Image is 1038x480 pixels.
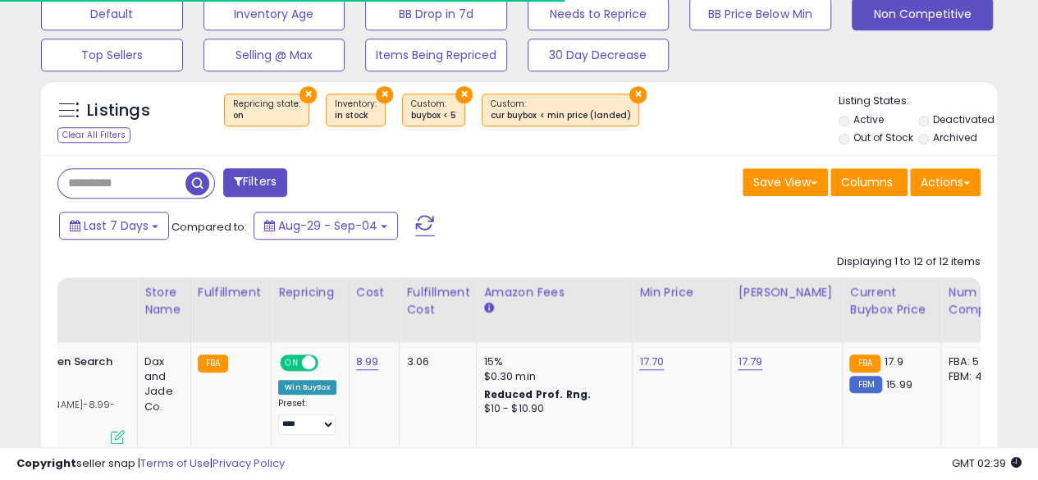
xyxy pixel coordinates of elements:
button: Filters [223,168,287,197]
span: Custom: [491,98,630,122]
button: × [300,86,317,103]
div: seller snap | | [16,456,285,472]
a: Privacy Policy [213,455,285,471]
button: 30 Day Decrease [528,39,670,71]
div: Repricing [278,284,342,301]
button: Last 7 Days [59,212,169,240]
button: Actions [910,168,981,196]
span: Compared to: [171,219,247,235]
label: Archived [933,130,977,144]
div: buybox < 5 [411,110,456,121]
div: 3.06 [406,354,464,369]
a: 8.99 [356,354,379,370]
button: Items Being Repriced [365,39,507,71]
button: × [376,86,393,103]
div: Fulfillment Cost [406,284,469,318]
div: Cost [356,284,393,301]
button: Columns [830,168,908,196]
div: Dax and Jade Co. [144,354,178,414]
div: $10 - $10.90 [483,402,620,416]
div: Displaying 1 to 12 of 12 items [837,254,981,270]
a: 17.70 [639,354,664,370]
div: Num of Comp. [948,284,1008,318]
a: 17.79 [738,354,762,370]
div: Min Price [639,284,724,301]
span: Custom: [411,98,456,122]
div: Current Buybox Price [849,284,934,318]
div: FBA: 5 [948,354,1002,369]
span: Repricing state : [233,98,300,122]
span: Last 7 Days [84,217,149,234]
div: Preset: [278,398,336,435]
span: 2025-09-12 02:39 GMT [952,455,1022,471]
label: Active [853,112,883,126]
h5: Listings [87,99,150,122]
div: Amazon Fees [483,284,625,301]
button: Selling @ Max [203,39,345,71]
button: Save View [743,168,828,196]
div: 15% [483,354,620,369]
div: Store Name [144,284,184,318]
div: $0.30 min [483,369,620,384]
span: Aug-29 - Sep-04 [278,217,377,234]
span: OFF [316,356,342,370]
label: Out of Stock [853,130,912,144]
small: Amazon Fees. [483,301,493,316]
span: 15.99 [886,377,912,392]
div: Fulfillment [198,284,264,301]
div: cur buybox < min price (landed) [491,110,630,121]
span: Inventory : [335,98,377,122]
div: in stock [335,110,377,121]
div: on [233,110,300,121]
div: FBM: 4 [948,369,1002,384]
strong: Copyright [16,455,76,471]
span: ON [281,356,302,370]
label: Deactivated [933,112,995,126]
small: FBA [198,354,228,373]
button: Aug-29 - Sep-04 [254,212,398,240]
small: FBA [849,354,880,373]
div: Win BuyBox [278,380,336,395]
button: × [455,86,473,103]
span: 17.9 [885,354,903,369]
div: [PERSON_NAME] [738,284,835,301]
button: × [629,86,647,103]
b: Reduced Prof. Rng. [483,387,591,401]
small: FBM [849,376,881,393]
button: Top Sellers [41,39,183,71]
p: Listing States: [839,94,997,109]
a: Terms of Use [140,455,210,471]
div: Clear All Filters [57,127,130,143]
span: Columns [841,174,893,190]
